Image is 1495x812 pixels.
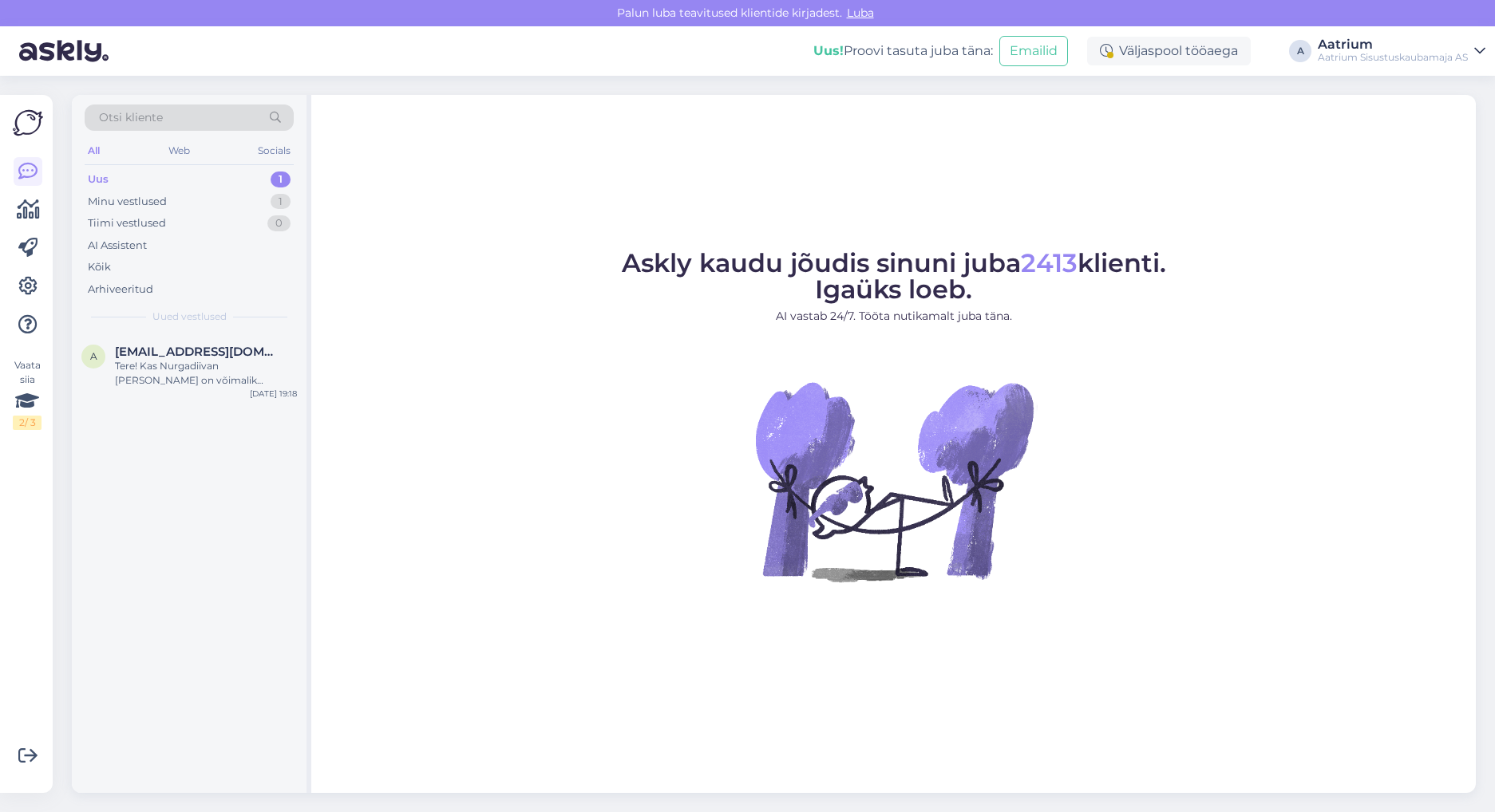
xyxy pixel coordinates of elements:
div: All [85,140,103,161]
div: Tere! Kas Nurgadiivan [PERSON_NAME] on võimalik internetist ka teist [PERSON_NAME] materjali tell... [115,359,297,388]
a: AatriumAatrium Sisustuskaubamaja AS [1318,38,1485,64]
div: Web [165,140,193,161]
span: Uued vestlused [152,309,227,324]
div: Uus [88,171,109,187]
div: Socials [255,140,294,161]
div: A [1289,40,1311,62]
div: Aatrium [1318,38,1468,51]
div: Minu vestlused [88,194,167,210]
span: Luba [842,6,879,20]
div: Vaata siia [13,358,42,430]
span: a [90,350,97,362]
div: Kõik [88,259,111,275]
div: 2 / 3 [13,416,42,430]
div: 0 [267,215,291,231]
div: [DATE] 19:18 [250,388,297,400]
img: No Chat active [750,337,1038,625]
div: Arhiveeritud [88,282,153,298]
div: Proovi tasuta juba täna: [813,41,993,61]
div: Tiimi vestlused [88,215,166,231]
div: Aatrium Sisustuskaubamaja AS [1318,51,1468,64]
div: Väljaspool tööaega [1087,37,1251,65]
b: Uus! [813,43,844,58]
p: AI vastab 24/7. Tööta nutikamalt juba täna. [622,308,1166,325]
button: Emailid [999,36,1068,66]
span: Otsi kliente [99,109,163,126]
div: AI Assistent [88,238,147,254]
div: 1 [271,171,291,187]
span: 2413 [1021,247,1078,278]
img: Askly Logo [13,108,43,138]
div: 1 [271,194,291,210]
span: Askly kaudu jõudis sinuni juba klienti. Igaüks loeb. [622,247,1166,305]
span: andryilusk@gmail.com [115,345,281,359]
